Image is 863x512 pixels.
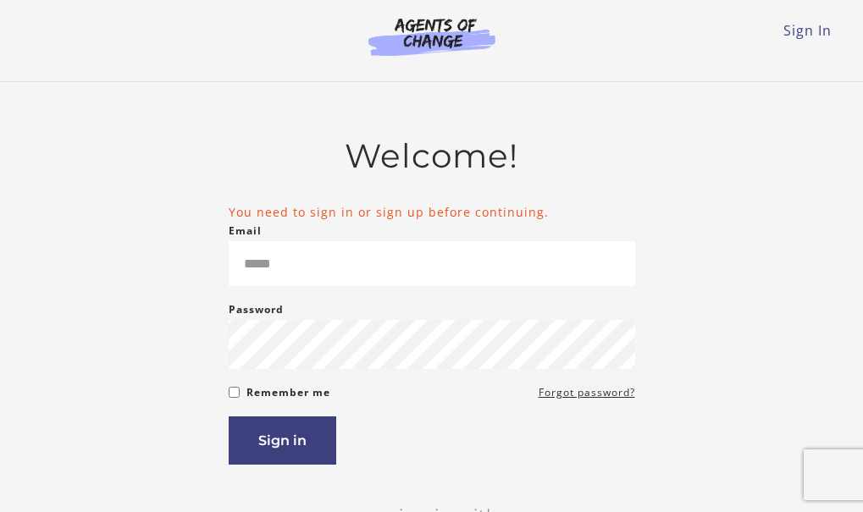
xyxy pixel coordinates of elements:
[229,300,284,320] label: Password
[229,416,336,465] button: Sign in
[229,203,635,221] li: You need to sign in or sign up before continuing.
[246,383,330,403] label: Remember me
[229,136,635,176] h2: Welcome!
[351,17,513,56] img: Agents of Change Logo
[783,21,832,40] a: Sign In
[539,383,635,403] a: Forgot password?
[229,221,262,241] label: Email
